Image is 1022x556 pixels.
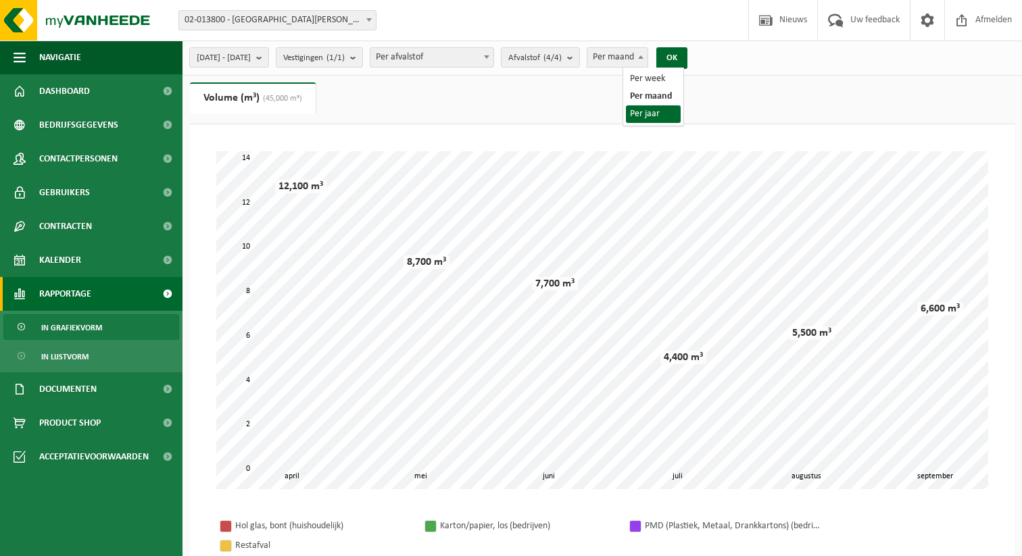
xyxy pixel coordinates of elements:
[283,48,345,68] span: Vestigingen
[189,47,269,68] button: [DATE] - [DATE]
[326,53,345,62] count: (1/1)
[275,180,326,193] div: 12,100 m³
[440,517,616,534] div: Karton/papier, los (bedrijven)
[39,372,97,406] span: Documenten
[39,243,81,277] span: Kalender
[626,70,681,88] li: Per week
[789,326,835,340] div: 5,500 m³
[626,88,681,105] li: Per maand
[39,74,90,108] span: Dashboard
[645,517,821,534] div: PMD (Plastiek, Metaal, Drankkartons) (bedrijven)
[39,440,149,474] span: Acceptatievoorwaarden
[39,41,81,74] span: Navigatie
[39,209,92,243] span: Contracten
[587,47,648,68] span: Per maand
[260,95,302,103] span: (45,000 m³)
[508,48,562,68] span: Afvalstof
[39,142,118,176] span: Contactpersonen
[179,11,376,30] span: 02-013800 - BLUE WOODS HOTEL - DEERLIJK
[656,47,687,69] button: OK
[190,82,316,113] a: Volume (m³)
[543,53,562,62] count: (4/4)
[917,302,963,315] div: 6,600 m³
[39,277,91,311] span: Rapportage
[626,105,681,123] li: Per jaar
[235,517,411,534] div: Hol glas, bont (huishoudelijk)
[39,108,118,142] span: Bedrijfsgegevens
[39,406,101,440] span: Product Shop
[3,314,179,340] a: In grafiekvorm
[587,48,648,67] span: Per maand
[501,47,580,68] button: Afvalstof(4/4)
[532,277,578,290] div: 7,700 m³
[660,351,706,364] div: 4,400 m³
[3,343,179,369] a: In lijstvorm
[178,10,376,30] span: 02-013800 - BLUE WOODS HOTEL - DEERLIJK
[41,315,102,340] span: In grafiekvorm
[370,48,493,67] span: Per afvalstof
[235,537,411,554] div: Restafval
[197,48,251,68] span: [DATE] - [DATE]
[41,344,89,370] span: In lijstvorm
[39,176,90,209] span: Gebruikers
[370,47,494,68] span: Per afvalstof
[276,47,363,68] button: Vestigingen(1/1)
[404,255,449,269] div: 8,700 m³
